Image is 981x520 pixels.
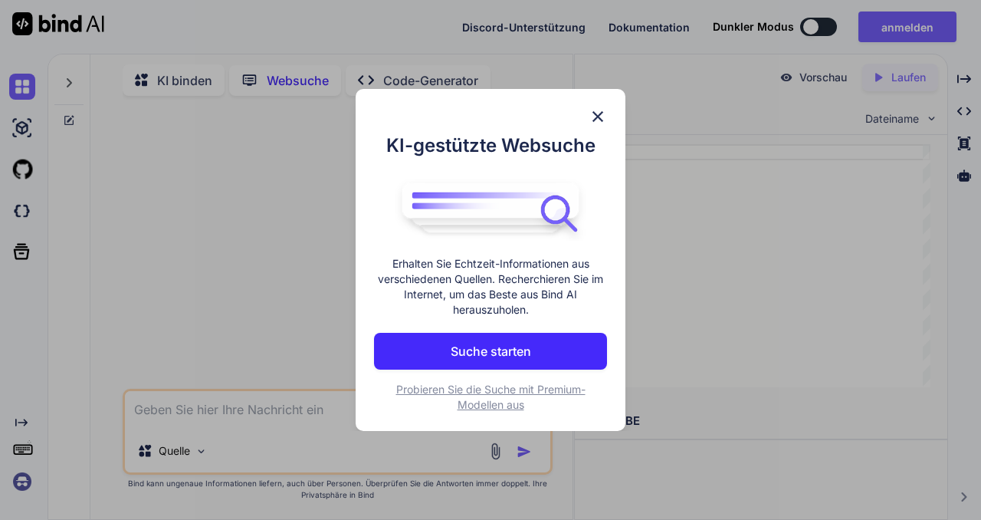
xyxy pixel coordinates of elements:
font: Suche starten [451,344,531,359]
font: KI-gestützte Websuche [386,134,595,156]
button: Suche starten [374,333,607,370]
font: Probieren Sie die Suche mit Premium-Modellen aus [396,383,586,411]
img: Bind-Logo [391,175,590,241]
font: Erhalten Sie Echtzeit-Informationen aus verschiedenen Quellen. Recherchieren Sie im Internet, um ... [378,257,603,316]
img: schließen [589,107,607,126]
